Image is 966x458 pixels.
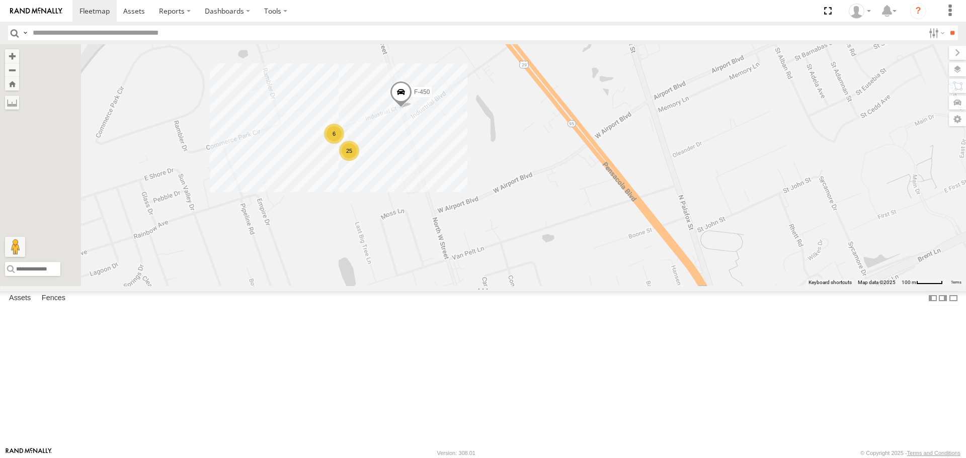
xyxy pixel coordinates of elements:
[809,279,852,286] button: Keyboard shortcuts
[928,291,938,306] label: Dock Summary Table to the Left
[339,141,359,161] div: 25
[938,291,948,306] label: Dock Summary Table to the Right
[5,237,25,257] button: Drag Pegman onto the map to open Street View
[845,4,874,19] div: William Pittman
[860,450,960,456] div: © Copyright 2025 -
[951,280,961,284] a: Terms (opens in new tab)
[5,49,19,63] button: Zoom in
[414,89,430,96] span: F-450
[910,3,926,19] i: ?
[4,292,36,306] label: Assets
[902,280,916,285] span: 100 m
[907,450,960,456] a: Terms and Conditions
[21,26,29,40] label: Search Query
[5,96,19,110] label: Measure
[925,26,946,40] label: Search Filter Options
[5,77,19,90] button: Zoom Home
[324,124,344,144] div: 6
[899,279,946,286] button: Map Scale: 100 m per 49 pixels
[37,292,70,306] label: Fences
[6,448,52,458] a: Visit our Website
[437,450,475,456] div: Version: 308.01
[10,8,62,15] img: rand-logo.svg
[5,63,19,77] button: Zoom out
[858,280,896,285] span: Map data ©2025
[949,112,966,126] label: Map Settings
[948,291,958,306] label: Hide Summary Table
